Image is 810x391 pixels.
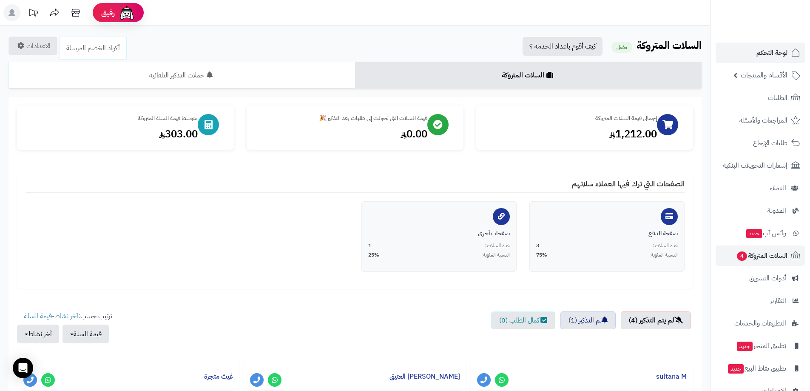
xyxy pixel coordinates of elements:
[736,340,786,352] span: تطبيق المتجر
[368,242,371,249] span: 1
[637,38,702,53] b: السلات المتروكة
[368,229,510,238] div: صفحات أخرى
[770,182,786,194] span: العملاء
[716,336,805,356] a: تطبيق المتجرجديد
[560,311,616,329] a: تم التذكير (1)
[741,69,787,81] span: الأقسام والمنتجات
[716,43,805,63] a: لوحة التحكم
[653,242,678,249] span: عدد السلات:
[767,205,786,217] span: المدونة
[716,223,805,243] a: وآتس آبجديد
[17,325,59,343] button: آخر نشاط
[536,242,539,249] span: 3
[26,180,685,193] h4: الصفحات التي ترك فيها العملاء سلاتهم
[255,127,427,141] div: 0.00
[746,229,762,238] span: جديد
[723,160,787,171] span: إشعارات التحويلات البنكية
[649,251,678,259] span: النسبة المئوية:
[716,268,805,288] a: أدوات التسويق
[26,114,198,123] div: متوسط قيمة السلة المتروكة
[716,110,805,131] a: المراجعات والأسئلة
[9,37,57,55] a: الاعدادات
[756,47,787,59] span: لوحة التحكم
[727,362,786,374] span: تطبيق نقاط البيع
[716,313,805,334] a: التطبيقات والخدمات
[611,42,632,53] small: مفعل
[716,245,805,266] a: السلات المتروكة4
[118,4,135,21] img: ai-face.png
[389,371,460,382] a: [PERSON_NAME] العتيق
[204,371,233,382] a: غيث متجرة
[749,272,786,284] span: أدوات التسويق
[536,251,547,259] span: 75%
[770,295,786,307] span: التقارير
[485,127,657,141] div: 1,212.00
[716,178,805,198] a: العملاء
[23,4,44,23] a: تحديثات المنصة
[716,358,805,379] a: تطبيق نقاط البيعجديد
[716,155,805,176] a: إشعارات التحويلات البنكية
[716,88,805,108] a: الطلبات
[739,114,787,126] span: المراجعات والأسئلة
[101,8,115,18] span: رفيق
[481,251,510,259] span: النسبة المئوية:
[368,251,379,259] span: 25%
[17,311,112,343] ul: ترتيب حسب: -
[768,92,787,104] span: الطلبات
[63,325,109,343] button: قيمة السلة
[485,114,657,123] div: إجمالي قيمة السلات المتروكة
[621,311,691,329] a: لم يتم التذكير (4)
[60,37,127,60] a: أكواد الخصم المرسلة
[491,311,555,329] a: اكمال الطلب (0)
[355,62,702,88] a: السلات المتروكة
[753,137,787,149] span: طلبات الإرجاع
[745,227,786,239] span: وآتس آب
[736,250,787,262] span: السلات المتروكة
[54,311,78,321] a: آخر نشاط
[716,133,805,153] a: طلبات الإرجاع
[26,127,198,141] div: 303.00
[485,242,510,249] span: عدد السلات:
[523,37,603,56] a: كيف أقوم باعداد الخدمة ؟
[9,62,355,88] a: حملات التذكير التلقائية
[24,311,52,321] a: قيمة السلة
[13,358,33,378] div: Open Intercom Messenger
[656,371,687,382] a: sultana M
[255,114,427,123] div: قيمة السلات التي تحولت إلى طلبات بعد التذكير 🎉
[728,364,744,374] span: جديد
[737,251,747,261] span: 4
[737,342,753,351] span: جديد
[734,317,786,329] span: التطبيقات والخدمات
[536,229,678,238] div: صفحة الدفع
[716,291,805,311] a: التقارير
[716,200,805,221] a: المدونة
